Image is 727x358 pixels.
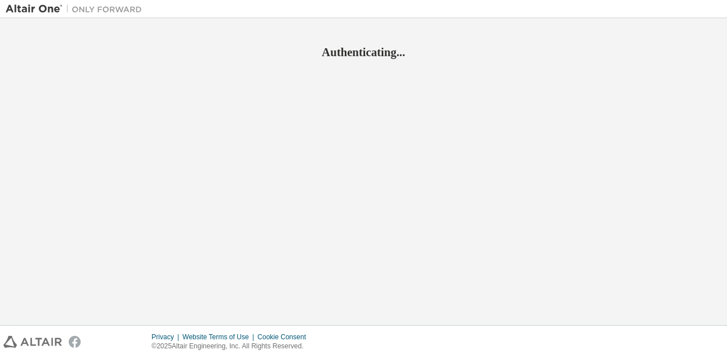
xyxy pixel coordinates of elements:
[152,342,313,351] p: © 2025 Altair Engineering, Inc. All Rights Reserved.
[182,332,257,342] div: Website Terms of Use
[6,45,721,60] h2: Authenticating...
[257,332,312,342] div: Cookie Consent
[152,332,182,342] div: Privacy
[69,336,81,348] img: facebook.svg
[3,336,62,348] img: altair_logo.svg
[6,3,148,15] img: Altair One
